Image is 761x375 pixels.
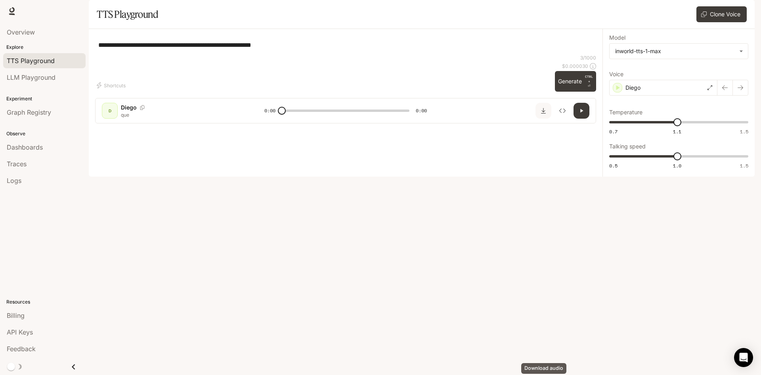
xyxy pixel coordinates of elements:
[610,44,748,59] div: inworld-tts-1-max
[95,79,129,92] button: Shortcuts
[555,71,596,92] button: GenerateCTRL +⏎
[121,104,137,112] p: Diego
[734,348,753,367] div: Open Intercom Messenger
[625,84,641,92] p: Diego
[535,103,551,119] button: Download audio
[121,112,245,118] p: que
[103,104,116,117] div: D
[137,105,148,110] button: Copy Voice ID
[740,128,748,135] span: 1.5
[416,107,427,115] span: 0:00
[585,74,593,84] p: CTRL +
[615,47,735,55] div: inworld-tts-1-max
[609,144,646,149] p: Talking speed
[740,162,748,169] span: 1.5
[673,128,681,135] span: 1.1
[562,63,588,69] p: $ 0.000030
[696,6,747,22] button: Clone Voice
[609,71,623,77] p: Voice
[521,363,566,374] div: Download audio
[264,107,275,115] span: 0:00
[580,54,596,61] p: 3 / 1000
[673,162,681,169] span: 1.0
[609,128,618,135] span: 0.7
[97,6,158,22] h1: TTS Playground
[554,103,570,119] button: Inspect
[609,162,618,169] span: 0.5
[609,35,625,40] p: Model
[585,74,593,88] p: ⏎
[609,110,642,115] p: Temperature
